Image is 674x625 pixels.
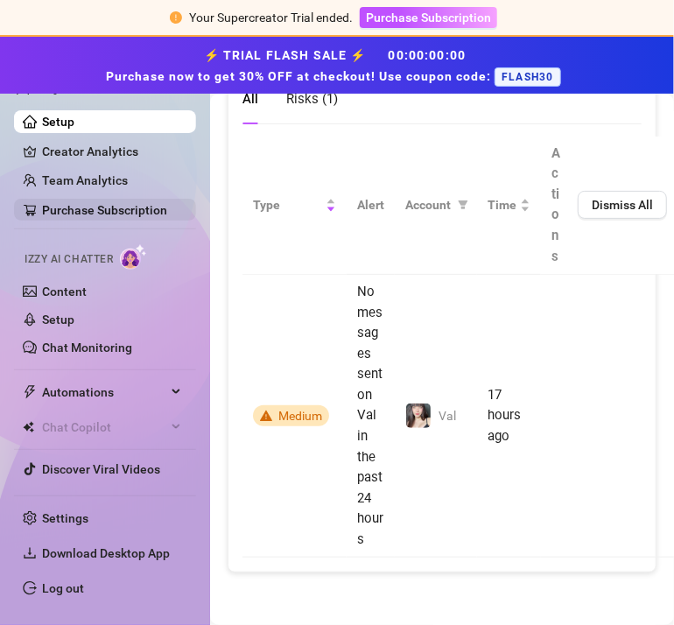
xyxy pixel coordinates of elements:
span: Val [439,409,456,423]
img: AI Chatter [120,244,147,270]
a: Team Analytics [42,173,128,187]
span: Actions [551,145,560,264]
span: Medium [278,409,322,423]
span: 00 : 00 : 00 : 00 [389,48,467,62]
button: Dismiss All [578,191,667,219]
span: download [23,546,37,560]
span: filter [454,192,472,218]
span: All [242,91,258,107]
span: Your Supercreator Trial ended. [189,11,353,25]
a: Chat Monitoring [42,341,132,355]
span: Automations [42,378,166,406]
th: Time [477,137,541,275]
img: Chat Copilot [23,421,34,433]
span: exclamation-circle [170,11,182,24]
a: Content [42,284,87,298]
th: Alert [347,137,395,275]
span: filter [458,200,468,210]
a: Setup [42,312,74,327]
span: Izzy AI Chatter [25,251,113,268]
span: FLASH30 [495,67,560,87]
span: No messages sent on Val in the past 24 hours [357,284,383,547]
a: Setup [42,115,74,129]
span: Download Desktop App [42,546,170,560]
span: Account [405,195,451,214]
a: Discover Viral Videos [42,462,160,476]
span: Purchase Subscription [366,11,491,25]
a: Creator Analytics [42,137,182,165]
span: 17 hours ago [488,387,521,444]
span: thunderbolt [23,385,37,399]
span: warning [260,410,272,422]
span: Chat Copilot [42,413,166,441]
span: Dismiss All [592,198,653,212]
button: Purchase Subscription [360,7,497,28]
th: Type [242,137,347,275]
strong: Purchase now to get 30% OFF at checkout! Use coupon code: [106,69,495,83]
strong: ⚡ TRIAL FLASH SALE ⚡ [106,48,567,83]
span: Risks ( 1 ) [286,91,338,107]
span: Type [253,195,322,214]
a: Purchase Subscription [42,203,167,217]
a: Settings [42,511,88,525]
img: Val [406,404,431,428]
span: Time [488,195,516,214]
a: Log out [42,581,84,595]
a: Purchase Subscription [360,11,497,25]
